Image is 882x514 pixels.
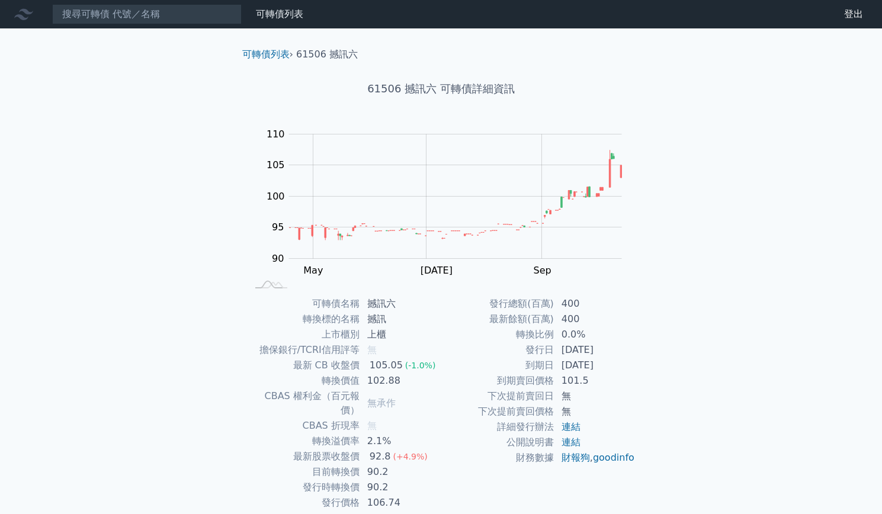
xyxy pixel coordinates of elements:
td: 上櫃 [360,327,441,342]
a: 財報狗 [562,452,590,463]
td: 無 [554,388,636,404]
td: 發行日 [441,342,554,358]
td: 下次提前賣回日 [441,388,554,404]
td: CBAS 折現率 [247,418,360,433]
a: 登出 [835,5,873,24]
td: 102.88 [360,373,441,388]
span: (+4.9%) [393,452,427,461]
span: 無 [367,344,377,355]
td: [DATE] [554,342,636,358]
tspan: 90 [272,253,284,264]
tspan: May [303,265,323,276]
a: goodinfo [593,452,634,463]
td: 發行總額(百萬) [441,296,554,311]
div: 105.05 [367,358,405,372]
tspan: [DATE] [421,265,453,276]
td: 400 [554,311,636,327]
td: 公開說明書 [441,435,554,450]
span: 無承作 [367,397,396,409]
td: 到期賣回價格 [441,373,554,388]
td: 撼訊 [360,311,441,327]
li: 61506 撼訊六 [296,47,358,62]
td: 目前轉換價 [247,464,360,480]
a: 可轉債列表 [256,8,303,20]
td: 轉換價值 [247,373,360,388]
a: 連結 [562,421,580,432]
td: 上市櫃別 [247,327,360,342]
td: 下次提前賣回價格 [441,404,554,419]
td: 財務數據 [441,450,554,465]
span: (-1.0%) [405,361,436,370]
td: 發行價格 [247,495,360,510]
tspan: 105 [267,159,285,171]
g: Chart [260,128,639,276]
td: 發行時轉換價 [247,480,360,495]
td: 詳細發行辦法 [441,419,554,435]
tspan: 95 [272,221,284,233]
td: 90.2 [360,480,441,495]
span: 無 [367,420,377,431]
td: 最新餘額(百萬) [441,311,554,327]
td: 可轉債名稱 [247,296,360,311]
td: [DATE] [554,358,636,373]
td: 最新 CB 收盤價 [247,358,360,373]
td: 106.74 [360,495,441,510]
td: , [554,450,636,465]
h1: 61506 撼訊六 可轉債詳細資訊 [233,81,650,97]
tspan: 110 [267,128,285,140]
td: 2.1% [360,433,441,449]
td: 撼訊六 [360,296,441,311]
td: 到期日 [441,358,554,373]
td: 轉換比例 [441,327,554,342]
td: 轉換溢價率 [247,433,360,449]
td: 0.0% [554,327,636,342]
tspan: Sep [533,265,551,276]
td: 擔保銀行/TCRI信用評等 [247,342,360,358]
li: › [242,47,293,62]
td: 400 [554,296,636,311]
a: 可轉債列表 [242,49,290,60]
td: 101.5 [554,373,636,388]
div: 92.8 [367,449,393,464]
td: 90.2 [360,464,441,480]
td: 轉換標的名稱 [247,311,360,327]
td: 最新股票收盤價 [247,449,360,464]
td: CBAS 權利金（百元報價） [247,388,360,418]
input: 搜尋可轉債 代號／名稱 [52,4,242,24]
tspan: 100 [267,191,285,202]
a: 連結 [562,436,580,448]
td: 無 [554,404,636,419]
